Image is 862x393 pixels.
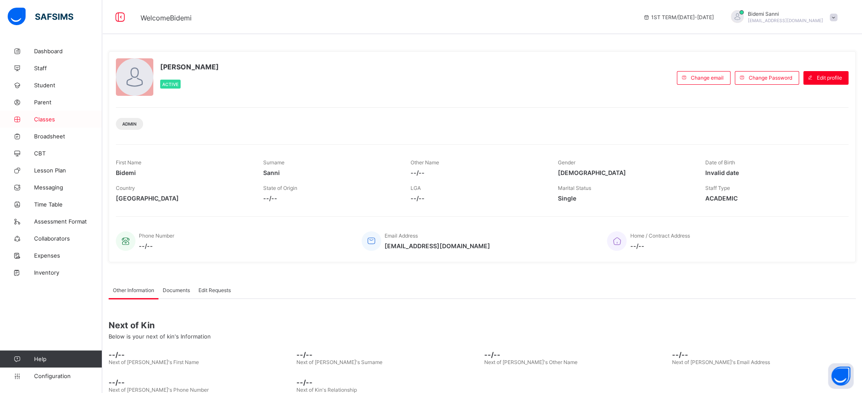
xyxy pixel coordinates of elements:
[748,11,823,17] span: Bidemi Sanni
[34,167,102,174] span: Lesson Plan
[34,356,102,362] span: Help
[263,185,297,191] span: State of Origin
[139,242,174,250] span: --/--
[109,350,292,359] span: --/--
[672,359,770,365] span: Next of [PERSON_NAME]'s Email Address
[34,82,102,89] span: Student
[630,232,690,239] span: Home / Contract Address
[8,8,73,26] img: safsims
[828,363,853,389] button: Open asap
[691,75,724,81] span: Change email
[263,159,284,166] span: Surname
[34,269,102,276] span: Inventory
[109,320,856,330] span: Next of Kin
[34,116,102,123] span: Classes
[817,75,842,81] span: Edit profile
[722,10,842,24] div: BidemiSanni
[385,242,490,250] span: [EMAIL_ADDRESS][DOMAIN_NAME]
[34,184,102,191] span: Messaging
[113,287,154,293] span: Other Information
[141,14,192,22] span: Welcome Bidemi
[109,387,209,393] span: Next of [PERSON_NAME]'s Phone Number
[411,169,545,176] span: --/--
[122,121,137,126] span: Admin
[411,195,545,202] span: --/--
[672,350,856,359] span: --/--
[296,350,480,359] span: --/--
[705,159,735,166] span: Date of Birth
[34,99,102,106] span: Parent
[749,75,792,81] span: Change Password
[705,185,730,191] span: Staff Type
[484,350,668,359] span: --/--
[34,218,102,225] span: Assessment Format
[558,169,692,176] span: [DEMOGRAPHIC_DATA]
[116,185,135,191] span: Country
[385,232,418,239] span: Email Address
[34,65,102,72] span: Staff
[34,150,102,157] span: CBT
[163,287,190,293] span: Documents
[705,169,840,176] span: Invalid date
[139,232,174,239] span: Phone Number
[109,333,211,340] span: Below is your next of kin's Information
[263,169,398,176] span: Sanni
[296,359,382,365] span: Next of [PERSON_NAME]'s Surname
[116,169,250,176] span: Bidemi
[558,159,575,166] span: Gender
[198,287,231,293] span: Edit Requests
[296,378,480,387] span: --/--
[160,63,219,71] span: [PERSON_NAME]
[643,14,714,20] span: session/term information
[162,82,178,87] span: Active
[558,195,692,202] span: Single
[296,387,357,393] span: Next of Kin's Relationship
[630,242,690,250] span: --/--
[116,195,250,202] span: [GEOGRAPHIC_DATA]
[411,185,421,191] span: LGA
[34,373,102,379] span: Configuration
[411,159,439,166] span: Other Name
[116,159,141,166] span: First Name
[34,252,102,259] span: Expenses
[34,48,102,55] span: Dashboard
[484,359,578,365] span: Next of [PERSON_NAME]'s Other Name
[34,201,102,208] span: Time Table
[109,359,199,365] span: Next of [PERSON_NAME]'s First Name
[109,378,292,387] span: --/--
[748,18,823,23] span: [EMAIL_ADDRESS][DOMAIN_NAME]
[558,185,591,191] span: Marital Status
[34,133,102,140] span: Broadsheet
[263,195,398,202] span: --/--
[705,195,840,202] span: ACADEMIC
[34,235,102,242] span: Collaborators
